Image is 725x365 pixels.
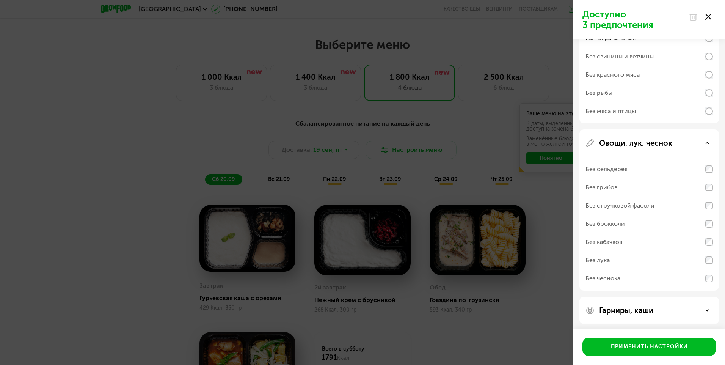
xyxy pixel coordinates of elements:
[585,165,628,174] div: Без сельдерея
[599,138,672,148] p: Овощи, лук, чеснок
[599,306,653,315] p: Гарниры, каши
[611,343,688,351] div: Применить настройки
[585,88,612,98] div: Без рыбы
[585,70,640,79] div: Без красного мяса
[582,338,716,356] button: Применить настройки
[585,274,620,283] div: Без чеснока
[585,52,654,61] div: Без свинины и ветчины
[582,9,684,30] p: Доступно 3 предпочтения
[585,256,610,265] div: Без лука
[585,107,636,116] div: Без мяса и птицы
[585,238,622,247] div: Без кабачков
[585,219,625,228] div: Без брокколи
[585,201,654,210] div: Без стручковой фасоли
[585,183,617,192] div: Без грибов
